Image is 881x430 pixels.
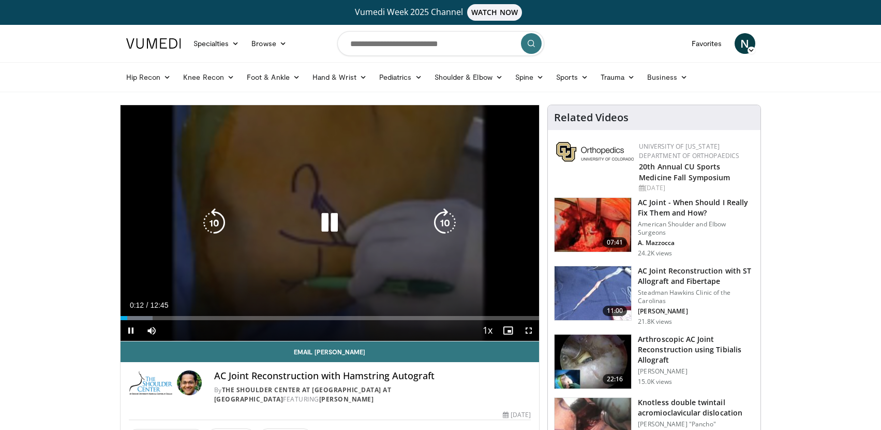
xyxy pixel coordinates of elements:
[428,67,509,88] a: Shoulder & Elbow
[128,4,754,21] a: Vumedi Week 2025 ChannelWATCH NOW
[319,395,374,404] a: [PERSON_NAME]
[638,397,754,418] h3: Knotless double twintail acromioclavicular dislocation
[121,105,540,341] video-js: Video Player
[639,142,739,160] a: University of [US_STATE] Department of Orthopaedics
[555,335,631,389] img: 579723_3.png.150x105_q85_crop-smart_upscale.jpg
[121,316,540,320] div: Progress Bar
[594,67,641,88] a: Trauma
[214,370,531,382] h4: AC Joint Reconstruction with Hamstring Autograft
[638,289,754,305] p: Steadman Hawkins Clinic of the Carolinas
[129,370,173,395] img: The Shoulder Center at Baylor University Medical Center at Dallas
[120,67,177,88] a: Hip Recon
[603,374,628,384] span: 22:16
[639,183,752,193] div: [DATE]
[146,301,148,309] span: /
[641,67,694,88] a: Business
[509,67,550,88] a: Spine
[214,385,531,404] div: By FEATURING
[177,370,202,395] img: Avatar
[306,67,373,88] a: Hand & Wrist
[214,385,392,404] a: The Shoulder Center at [GEOGRAPHIC_DATA] at [GEOGRAPHIC_DATA]
[638,307,754,316] p: [PERSON_NAME]
[177,67,241,88] a: Knee Recon
[467,4,522,21] span: WATCH NOW
[685,33,728,54] a: Favorites
[518,320,539,341] button: Fullscreen
[498,320,518,341] button: Enable picture-in-picture mode
[638,220,754,237] p: American Shoulder and Elbow Surgeons
[603,237,628,248] span: 07:41
[141,320,162,341] button: Mute
[554,334,754,389] a: 22:16 Arthroscopic AC Joint Reconstruction using Tibialis Allograft [PERSON_NAME] 15.0K views
[638,239,754,247] p: A. Mazzocca
[638,367,754,376] p: [PERSON_NAME]
[603,306,628,316] span: 11:00
[735,33,755,54] a: N
[554,197,754,257] a: 07:41 AC Joint - When Should I Really Fix Them and How? American Shoulder and Elbow Surgeons A. M...
[337,31,544,56] input: Search topics, interventions
[150,301,168,309] span: 12:45
[126,38,181,49] img: VuMedi Logo
[555,198,631,252] img: mazz_3.png.150x105_q85_crop-smart_upscale.jpg
[638,378,672,386] p: 15.0K views
[130,301,144,309] span: 0:12
[554,111,629,124] h4: Related Videos
[373,67,428,88] a: Pediatrics
[638,197,754,218] h3: AC Joint - When Should I Really Fix Them and How?
[638,318,672,326] p: 21.8K views
[245,33,293,54] a: Browse
[121,341,540,362] a: Email [PERSON_NAME]
[556,142,634,162] img: 355603a8-37da-49b6-856f-e00d7e9307d3.png.150x105_q85_autocrop_double_scale_upscale_version-0.2.png
[638,334,754,365] h3: Arthroscopic AC Joint Reconstruction using Tibialis Allograft
[638,249,672,257] p: 24.2K views
[638,266,754,286] h3: AC Joint Reconstruction with ST Allograft and Fibertape
[241,67,306,88] a: Foot & Ankle
[639,162,730,182] a: 20th Annual CU Sports Medicine Fall Symposium
[477,320,498,341] button: Playback Rate
[503,410,531,420] div: [DATE]
[187,33,246,54] a: Specialties
[550,67,594,88] a: Sports
[555,266,631,320] img: 325549_0000_1.png.150x105_q85_crop-smart_upscale.jpg
[554,266,754,326] a: 11:00 AC Joint Reconstruction with ST Allograft and Fibertape Steadman Hawkins Clinic of the Caro...
[121,320,141,341] button: Pause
